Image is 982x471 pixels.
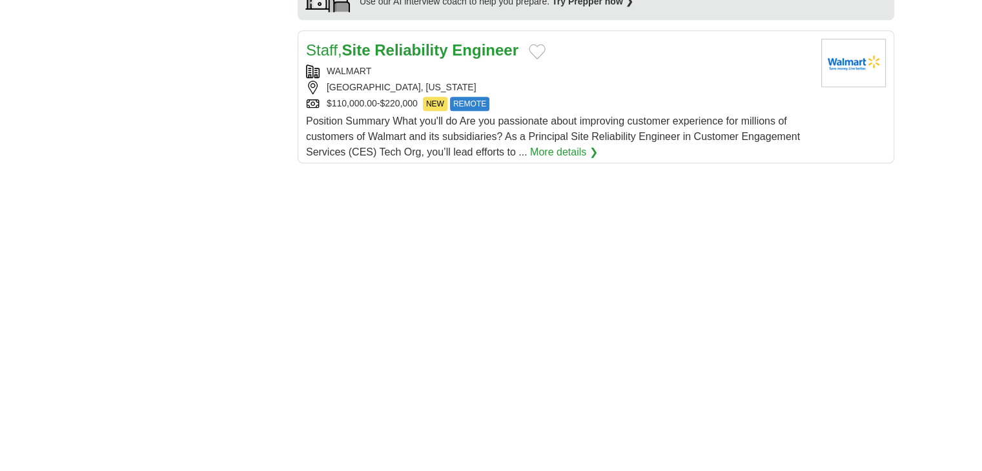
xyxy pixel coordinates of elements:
div: $110,000.00-$220,000 [306,97,811,111]
button: Add to favorite jobs [529,44,546,59]
strong: Engineer [452,41,518,59]
div: [GEOGRAPHIC_DATA], [US_STATE] [306,81,811,94]
a: WALMART [327,66,371,76]
img: Walmart logo [821,39,886,87]
span: NEW [423,97,447,111]
span: Position Summary What you'll do Are you passionate about improving customer experience for millio... [306,115,800,157]
strong: Reliability [374,41,447,59]
span: REMOTE [450,97,489,111]
a: Staff,Site Reliability Engineer [306,41,518,59]
strong: Site [342,41,370,59]
a: More details ❯ [530,145,598,160]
